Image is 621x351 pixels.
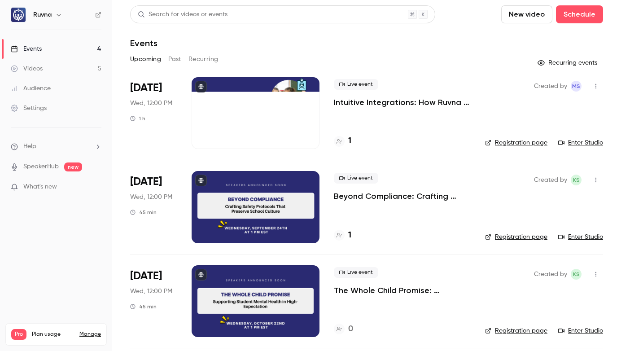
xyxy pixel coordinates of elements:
[168,52,181,66] button: Past
[130,265,177,337] div: Oct 22 Wed, 1:00 PM (America/New York)
[573,175,580,185] span: KS
[130,81,162,95] span: [DATE]
[334,191,471,202] a: Beyond Compliance: Crafting Safety Protocols That Preserve School Culture
[23,162,59,171] a: SpeakerHub
[130,269,162,283] span: [DATE]
[334,97,471,108] a: Intuitive Integrations: How Ruvna Helps Streamline Operations and Improve Safety
[64,162,82,171] span: new
[334,323,353,335] a: 0
[130,287,172,296] span: Wed, 12:00 PM
[534,81,567,92] span: Created by
[348,323,353,335] h4: 0
[11,104,47,113] div: Settings
[573,269,580,280] span: KS
[348,135,351,147] h4: 1
[138,10,227,19] div: Search for videos or events
[130,209,157,216] div: 45 min
[571,269,582,280] span: Kyra Sandness
[534,269,567,280] span: Created by
[334,267,378,278] span: Live event
[11,84,51,93] div: Audience
[33,10,52,19] h6: Ruvna
[130,52,161,66] button: Upcoming
[501,5,552,23] button: New video
[334,173,378,184] span: Live event
[23,142,36,151] span: Help
[485,138,547,147] a: Registration page
[334,79,378,90] span: Live event
[11,64,43,73] div: Videos
[79,331,101,338] a: Manage
[188,52,219,66] button: Recurring
[130,175,162,189] span: [DATE]
[130,171,177,243] div: Sep 24 Wed, 1:00 PM (America/New York)
[485,233,547,241] a: Registration page
[558,138,603,147] a: Enter Studio
[556,5,603,23] button: Schedule
[348,229,351,241] h4: 1
[130,303,157,310] div: 45 min
[558,326,603,335] a: Enter Studio
[572,81,580,92] span: MS
[485,326,547,335] a: Registration page
[334,285,471,296] a: The Whole Child Promise: Supporting Student Mental Health in High-Expectation Environments
[571,81,582,92] span: Marshall Singer
[11,329,26,340] span: Pro
[23,182,57,192] span: What's new
[334,135,351,147] a: 1
[334,229,351,241] a: 1
[11,44,42,53] div: Events
[11,142,101,151] li: help-dropdown-opener
[571,175,582,185] span: Kyra Sandness
[130,38,157,48] h1: Events
[130,193,172,202] span: Wed, 12:00 PM
[130,115,145,122] div: 1 h
[534,175,567,185] span: Created by
[558,233,603,241] a: Enter Studio
[11,8,26,22] img: Ruvna
[32,331,74,338] span: Plan usage
[534,56,603,70] button: Recurring events
[130,99,172,108] span: Wed, 12:00 PM
[130,77,177,149] div: Sep 10 Wed, 1:00 PM (America/New York)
